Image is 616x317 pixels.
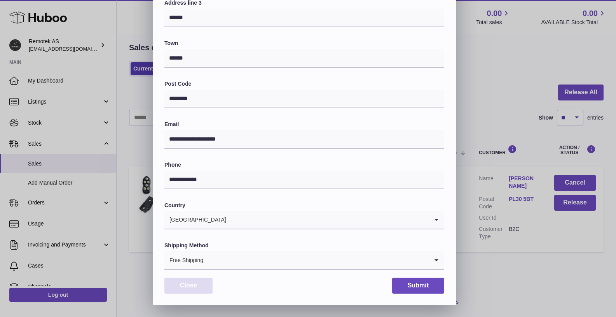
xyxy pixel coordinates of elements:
[164,211,227,229] span: [GEOGRAPHIC_DATA]
[204,251,429,269] input: Search for option
[164,80,444,88] label: Post Code
[164,251,444,270] div: Search for option
[227,211,429,229] input: Search for option
[164,251,204,269] span: Free Shipping
[164,40,444,47] label: Town
[164,161,444,169] label: Phone
[164,242,444,249] label: Shipping Method
[164,278,213,294] button: Close
[392,278,444,294] button: Submit
[164,121,444,128] label: Email
[164,211,444,229] div: Search for option
[164,202,444,209] label: Country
